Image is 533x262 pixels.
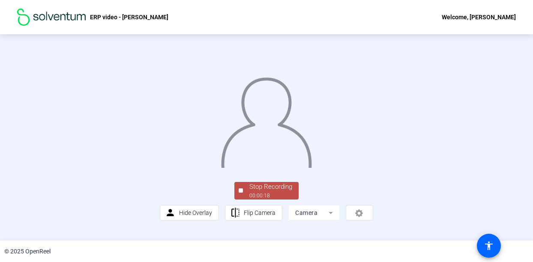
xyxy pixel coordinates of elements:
p: ERP video - [PERSON_NAME] [90,12,168,22]
div: 00:00:18 [249,192,292,199]
img: overlay [220,72,312,168]
span: Hide Overlay [179,209,212,216]
mat-icon: flip [230,208,241,218]
button: Hide Overlay [160,205,219,220]
img: OpenReel logo [17,9,86,26]
span: Flip Camera [244,209,275,216]
div: Welcome, [PERSON_NAME] [442,12,516,22]
button: Flip Camera [225,205,283,220]
mat-icon: accessibility [484,241,494,251]
mat-icon: person [165,208,176,218]
div: Stop Recording [249,182,292,192]
button: Stop Recording00:00:18 [234,182,299,199]
div: © 2025 OpenReel [4,247,51,256]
